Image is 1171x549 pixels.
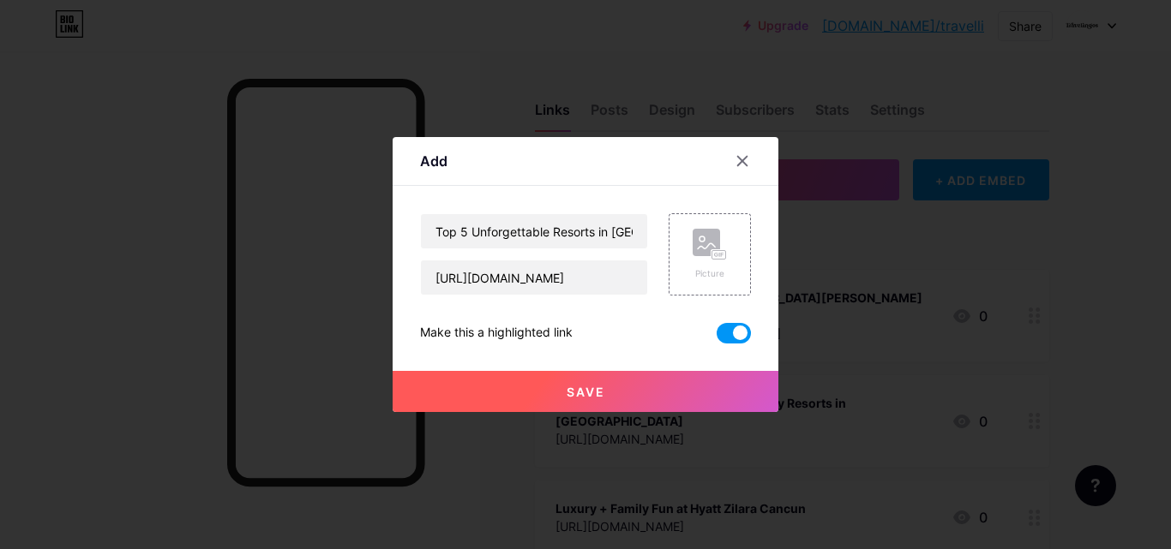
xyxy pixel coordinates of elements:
[420,151,447,171] div: Add
[421,214,647,248] input: Title
[420,323,573,343] div: Make this a highlighted link
[421,260,647,295] input: URL
[567,385,605,399] span: Save
[693,267,727,280] div: Picture
[393,371,778,412] button: Save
